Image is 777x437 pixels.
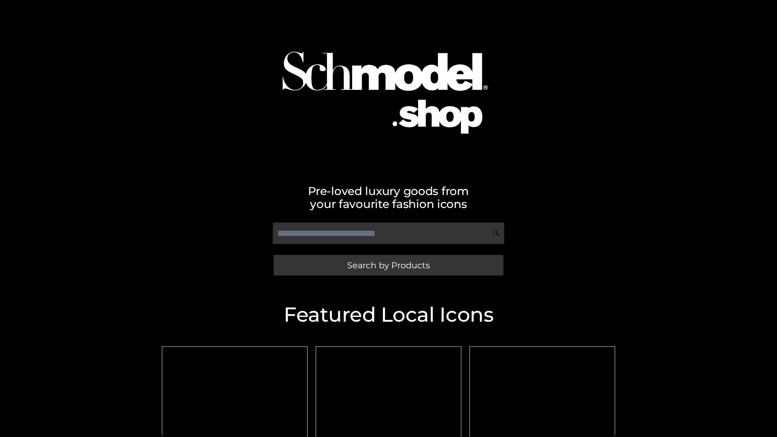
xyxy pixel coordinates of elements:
h2: Pre-loved luxury goods from your favourite fashion icons [158,185,619,210]
span: Search by Products [347,261,430,269]
img: Search Icon [492,229,500,237]
a: Search by Products [274,255,503,276]
h2: Featured Local Icons​ [158,305,619,325]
